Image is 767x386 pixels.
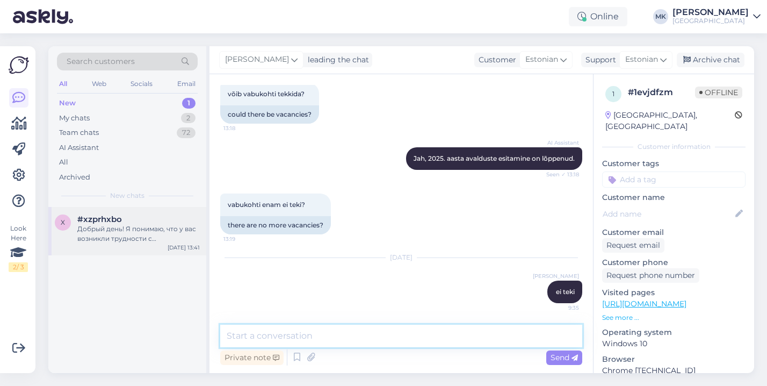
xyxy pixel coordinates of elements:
[602,238,664,253] div: Request email
[220,105,319,124] div: could there be vacancies?
[602,338,746,349] p: Windows 10
[672,8,761,25] a: [PERSON_NAME][GEOGRAPHIC_DATA]
[177,127,196,138] div: 72
[533,272,579,280] span: [PERSON_NAME]
[414,154,575,162] span: Jah, 2025. aasta avalduste esitamine on lõppenud.
[602,192,746,203] p: Customer name
[59,98,76,109] div: New
[9,262,28,272] div: 2 / 3
[602,354,746,365] p: Browser
[110,191,144,201] span: New chats
[474,54,516,66] div: Customer
[672,8,749,17] div: [PERSON_NAME]
[602,299,686,309] a: [URL][DOMAIN_NAME]
[220,253,582,262] div: [DATE]
[77,215,122,224] span: #xzprhxbo
[602,287,746,298] p: Visited pages
[602,268,699,283] div: Request phone number
[672,17,749,25] div: [GEOGRAPHIC_DATA]
[602,142,746,152] div: Customer information
[225,54,289,66] span: [PERSON_NAME]
[628,86,695,99] div: # 1evjdfzm
[603,208,733,220] input: Add name
[228,201,305,209] span: vabukohti enam ei teki?
[220,351,284,365] div: Private note
[9,55,29,75] img: Askly Logo
[61,218,65,226] span: x
[551,353,578,362] span: Send
[59,157,68,168] div: All
[228,90,305,98] span: võib vabukohti tekkida?
[59,113,90,124] div: My chats
[223,124,264,132] span: 13:18
[77,224,200,244] div: Добрый день! Я понимаю, что у вас возникли трудности с регистрацией на курсы. Для решения этой пр...
[182,98,196,109] div: 1
[602,327,746,338] p: Operating system
[677,53,744,67] div: Archive chat
[59,127,99,138] div: Team chats
[67,56,135,67] span: Search customers
[525,54,558,66] span: Estonian
[569,7,627,26] div: Online
[168,244,200,252] div: [DATE] 13:41
[605,110,735,132] div: [GEOGRAPHIC_DATA], [GEOGRAPHIC_DATA]
[220,216,331,234] div: there are no more vacancies?
[9,224,28,272] div: Look Here
[175,77,198,91] div: Email
[695,87,742,98] span: Offline
[581,54,616,66] div: Support
[181,113,196,124] div: 2
[653,9,668,24] div: MK
[602,158,746,169] p: Customer tags
[625,54,658,66] span: Estonian
[303,54,369,66] div: leading the chat
[602,257,746,268] p: Customer phone
[59,172,90,183] div: Archived
[556,288,575,296] span: ei teki
[612,90,614,98] span: 1
[57,77,69,91] div: All
[602,365,746,376] p: Chrome [TECHNICAL_ID]
[602,171,746,188] input: Add a tag
[602,313,746,323] p: See more ...
[223,235,264,243] span: 13:19
[539,139,579,147] span: AI Assistant
[602,227,746,238] p: Customer email
[128,77,155,91] div: Socials
[539,170,579,178] span: Seen ✓ 13:18
[59,142,99,153] div: AI Assistant
[90,77,108,91] div: Web
[539,304,579,312] span: 9:35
